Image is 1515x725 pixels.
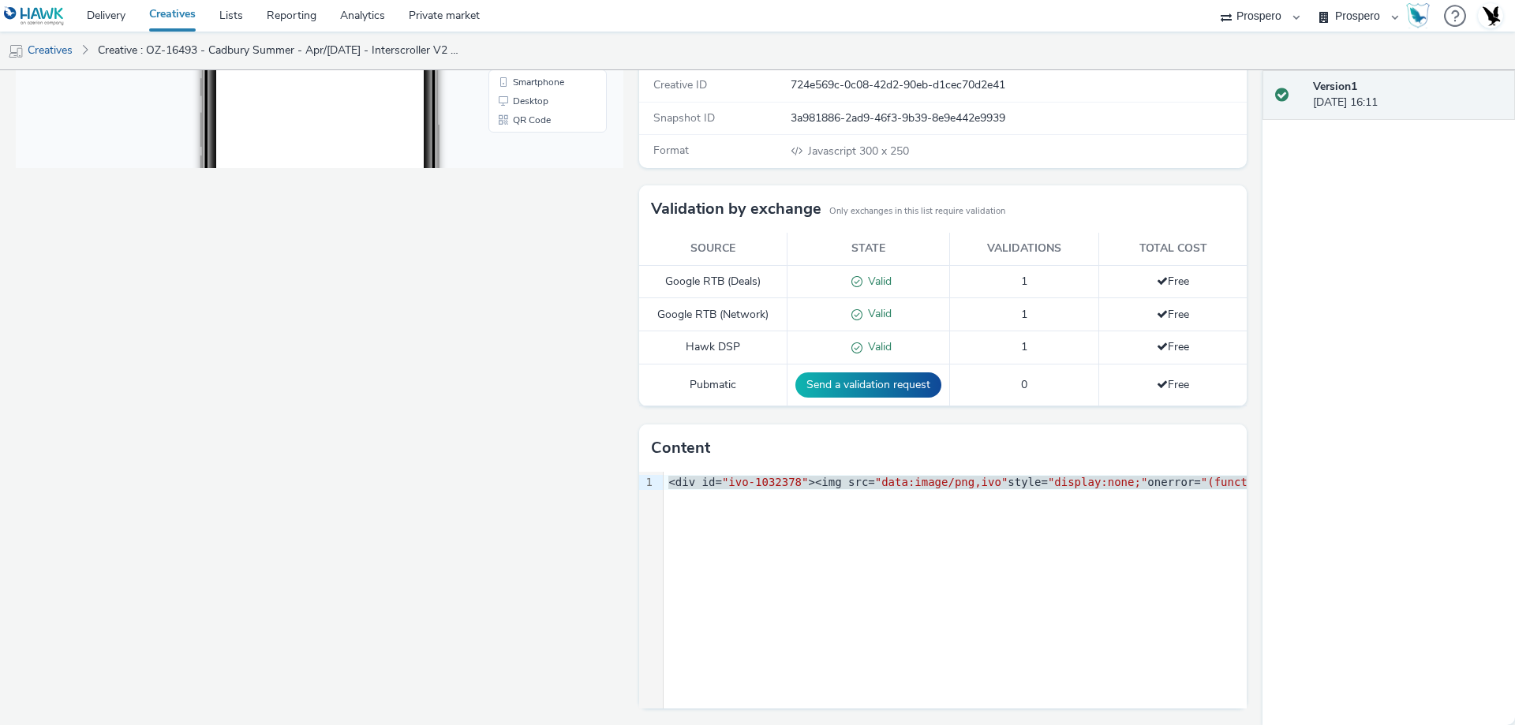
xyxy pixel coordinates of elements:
span: Valid [862,306,892,321]
td: Google RTB (Deals) [639,265,787,298]
div: 3a981886-2ad9-46f3-9b39-8e9e442e9939 [791,110,1245,126]
span: Javascript [808,144,859,159]
li: Desktop [476,121,588,140]
span: 15:51 [217,61,234,69]
span: Format [653,143,689,158]
span: Free [1157,339,1189,354]
li: QR Code [476,140,588,159]
span: Free [1157,274,1189,289]
img: Account UK [1479,4,1502,28]
small: Only exchanges in this list require validation [829,205,1005,218]
img: mobile [8,43,24,59]
span: "ivo-1032378" [722,476,809,488]
img: undefined Logo [4,6,65,26]
div: 724e569c-0c08-42d2-90eb-d1cec70d2e41 [791,77,1245,93]
th: State [787,233,950,265]
span: 300 x 250 [806,144,909,159]
img: Hawk Academy [1406,3,1430,28]
td: Google RTB (Network) [639,298,787,331]
a: Hawk Academy [1406,3,1436,28]
td: Hawk DSP [639,331,787,364]
span: Snapshot ID [653,110,715,125]
span: Smartphone [497,107,548,116]
span: Desktop [497,125,533,135]
span: 1 [1021,274,1027,289]
div: [DATE] 16:11 [1313,79,1502,111]
a: Creative : OZ-16493 - Cadbury Summer - Apr/[DATE] - Interscroller V2 [418280090] [90,32,469,69]
th: Source [639,233,787,265]
span: Free [1157,307,1189,322]
span: Valid [862,274,892,289]
span: "display:none;" [1048,476,1147,488]
th: Validations [950,233,1099,265]
span: "data:image/png,ivo" [875,476,1008,488]
button: Send a validation request [795,372,941,398]
div: 1 [639,475,655,491]
strong: Version 1 [1313,79,1357,94]
span: QR Code [497,144,535,154]
td: Pubmatic [639,364,787,406]
span: Free [1157,377,1189,392]
span: 1 [1021,339,1027,354]
span: Valid [862,339,892,354]
li: Smartphone [476,102,588,121]
th: Total cost [1099,233,1247,265]
span: 1 [1021,307,1027,322]
h3: Content [651,436,710,460]
h3: Validation by exchange [651,197,821,221]
span: Creative ID [653,77,707,92]
span: 0 [1021,377,1027,392]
